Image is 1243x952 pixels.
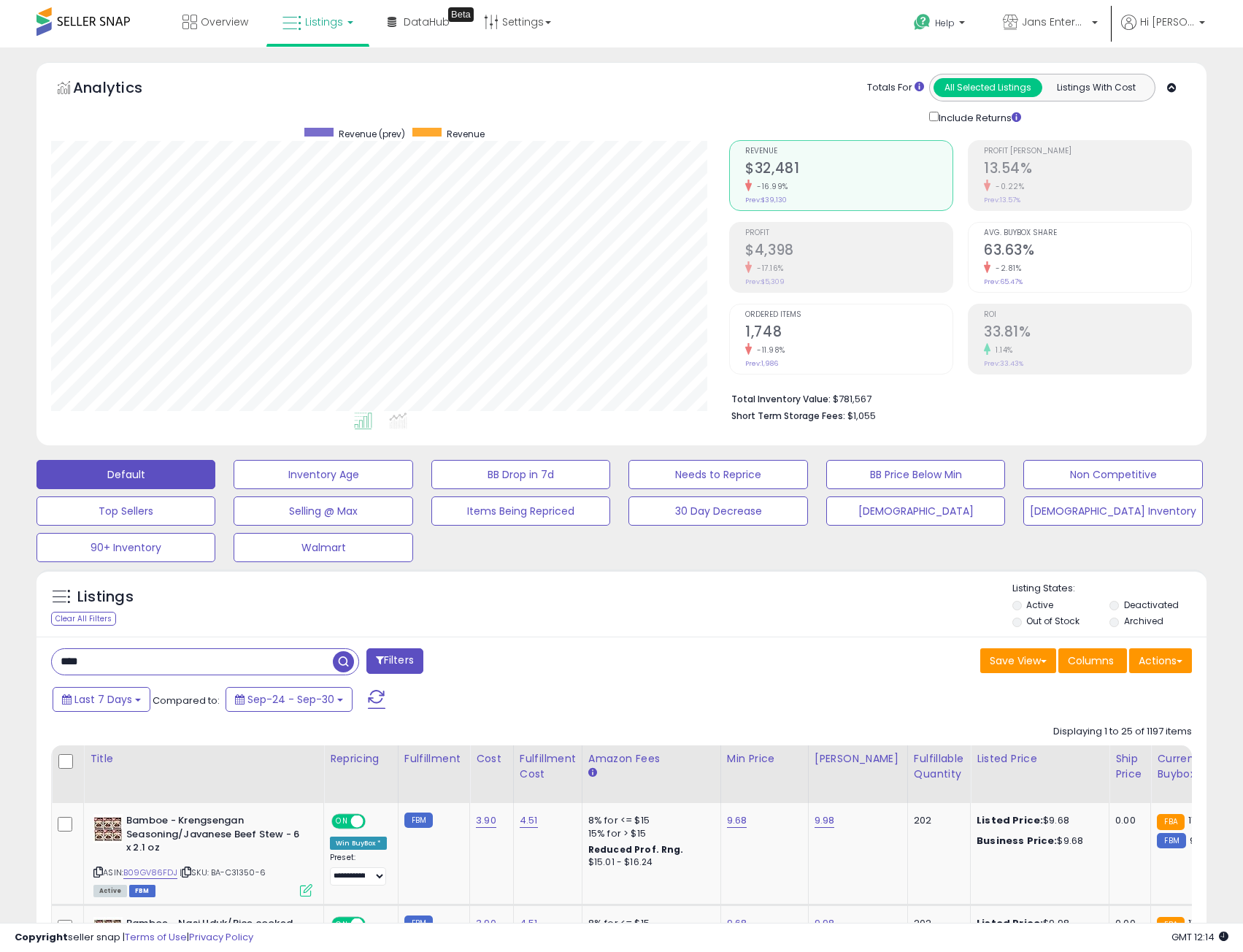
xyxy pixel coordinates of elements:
[727,751,802,767] div: Min Price
[1115,917,1139,930] div: 0.00
[984,323,1191,343] h2: 33.81%
[1124,599,1179,611] label: Deactivated
[990,263,1021,274] small: -2.81%
[126,917,304,948] b: Bamboe - Nasi Uduk/Rice cooked with Coconut Milk - 6 x 1.7 oz
[745,147,953,156] span: Revenue
[153,694,220,707] span: Compared to:
[1157,833,1185,848] small: FBM
[93,917,123,946] img: 61wt7h35p6L._SL40_.jpg
[588,856,709,869] div: $15.01 - $16.24
[745,311,953,319] span: Ordered Items
[902,2,980,47] a: Help
[588,767,597,780] small: Amazon Fees.
[247,692,334,707] span: Sep-24 - Sep-30
[1188,813,1209,827] span: 11.89
[520,916,538,931] a: 4.51
[1124,615,1163,627] label: Archived
[51,612,116,626] div: Clear All Filters
[984,311,1191,319] span: ROI
[847,409,876,423] span: $1,055
[1022,15,1088,29] span: Jans Enterprises
[826,496,1005,526] button: [DEMOGRAPHIC_DATA]
[984,242,1191,261] h2: 63.63%
[93,814,123,843] img: 611xOnoKmaL._SL40_.jpg
[74,692,132,707] span: Last 7 Days
[1157,917,1184,933] small: FBA
[333,815,351,828] span: ON
[1121,15,1205,47] a: Hi [PERSON_NAME]
[977,751,1103,767] div: Listed Price
[431,460,610,489] button: BB Drop in 7d
[745,196,787,204] small: Prev: $39,130
[752,345,785,356] small: -11.98%
[1157,751,1232,782] div: Current Buybox Price
[745,229,953,237] span: Profit
[53,687,150,712] button: Last 7 Days
[1023,460,1202,489] button: Non Competitive
[588,751,715,767] div: Amazon Fees
[990,345,1013,356] small: 1.14%
[1129,648,1192,673] button: Actions
[234,533,412,562] button: Walmart
[15,930,68,944] strong: Copyright
[201,15,248,29] span: Overview
[935,17,955,29] span: Help
[234,460,412,489] button: Inventory Age
[15,931,253,945] div: seller snap | |
[914,917,959,930] div: 202
[1068,653,1114,668] span: Columns
[745,277,785,286] small: Prev: $5,309
[914,814,959,827] div: 202
[628,496,807,526] button: 30 Day Decrease
[628,460,807,489] button: Needs to Reprice
[36,460,215,489] button: Default
[745,359,778,368] small: Prev: 1,986
[1026,615,1080,627] label: Out of Stock
[984,196,1020,204] small: Prev: 13.57%
[984,359,1023,368] small: Prev: 33.43%
[752,181,788,192] small: -16.99%
[520,813,538,828] a: 4.51
[934,78,1042,97] button: All Selected Listings
[125,930,187,944] a: Terms of Use
[815,813,835,828] a: 9.98
[727,813,747,828] a: 9.68
[588,917,709,930] div: 8% for <= $15
[984,229,1191,237] span: Avg. Buybox Share
[330,751,392,767] div: Repricing
[731,410,845,422] b: Short Term Storage Fees:
[333,918,351,931] span: ON
[93,885,127,897] span: All listings currently available for purchase on Amazon
[447,128,485,140] span: Revenue
[93,814,312,895] div: ASIN:
[913,13,931,31] i: Get Help
[588,814,709,827] div: 8% for <= $15
[977,813,1043,827] b: Listed Price:
[815,916,835,931] a: 9.98
[431,496,610,526] button: Items Being Repriced
[404,15,450,29] span: DataHub
[826,460,1005,489] button: BB Price Below Min
[73,77,171,101] h5: Analytics
[588,827,709,840] div: 15% for > $15
[1157,814,1184,830] small: FBA
[36,496,215,526] button: Top Sellers
[1053,725,1192,739] div: Displaying 1 to 25 of 1197 items
[1140,15,1195,29] span: Hi [PERSON_NAME]
[980,648,1056,673] button: Save View
[1171,930,1228,944] span: 2025-10-8 12:14 GMT
[1190,834,1210,848] span: 9.68
[815,751,901,767] div: [PERSON_NAME]
[129,885,155,897] span: FBM
[330,853,387,886] div: Preset:
[1058,648,1127,673] button: Columns
[226,687,353,712] button: Sep-24 - Sep-30
[520,751,576,782] div: Fulfillment Cost
[745,160,953,180] h2: $32,481
[1188,916,1209,930] span: 11.98
[363,815,387,828] span: OFF
[366,648,423,674] button: Filters
[731,393,831,405] b: Total Inventory Value:
[1042,78,1150,97] button: Listings With Cost
[189,930,253,944] a: Privacy Policy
